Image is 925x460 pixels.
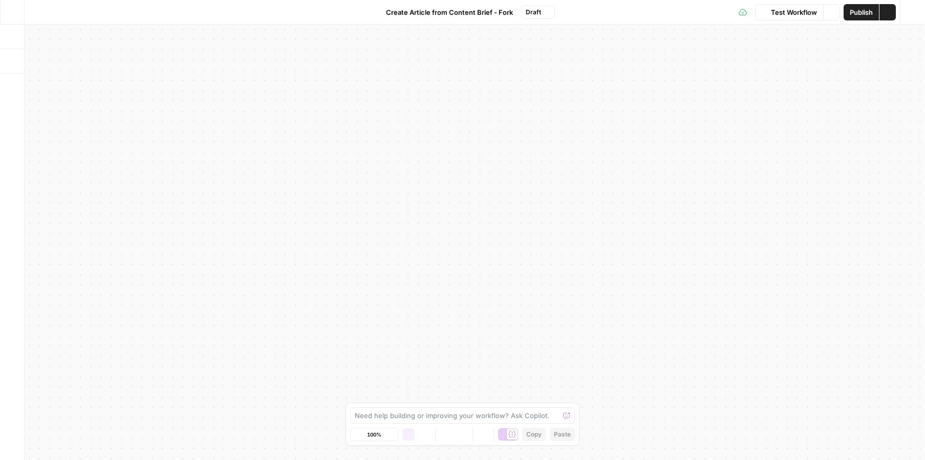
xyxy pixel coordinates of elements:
span: Draft [526,8,541,17]
span: Paste [554,430,571,439]
span: 100% [367,430,381,439]
button: Paste [550,428,575,441]
button: Create Article from Content Brief - Fork [371,4,519,20]
span: Copy [526,430,542,439]
span: Create Article from Content Brief - Fork [386,7,513,17]
button: Copy [522,428,546,441]
span: Test Workflow [771,7,817,17]
button: Publish [844,4,879,20]
button: Draft [521,6,555,19]
span: Publish [850,7,873,17]
button: Test Workflow [755,4,823,20]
